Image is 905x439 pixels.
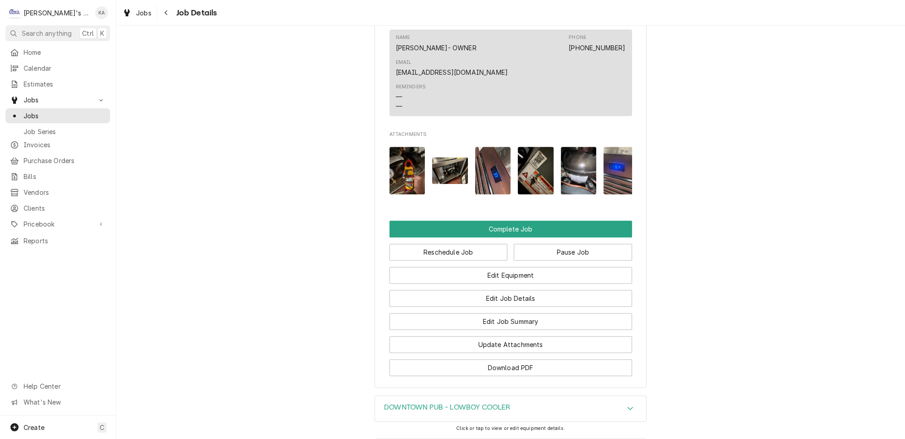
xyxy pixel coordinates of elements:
[5,124,110,139] a: Job Series
[24,140,106,150] span: Invoices
[389,221,632,237] button: Complete Job
[24,236,106,246] span: Reports
[24,127,106,136] span: Job Series
[569,44,625,52] a: [PHONE_NUMBER]
[24,79,106,89] span: Estimates
[389,261,632,284] div: Button Group Row
[456,425,565,431] span: Click or tap to view or edit equipment details.
[100,29,104,38] span: K
[389,237,632,261] div: Button Group Row
[5,92,110,107] a: Go to Jobs
[5,108,110,123] a: Jobs
[5,25,110,41] button: Search anythingCtrlK
[389,290,632,307] button: Edit Job Details
[389,29,632,120] div: Client Contact List
[389,20,632,120] div: Client Contact
[24,48,106,57] span: Home
[396,83,426,111] div: Reminders
[389,330,632,353] div: Button Group Row
[389,131,632,202] div: Attachments
[375,396,646,421] button: Accordion Details Expand Trigger
[389,267,632,284] button: Edit Equipment
[24,111,106,121] span: Jobs
[24,172,106,181] span: Bills
[5,153,110,168] a: Purchase Orders
[603,147,639,194] img: EnKUGSvRLKE8rFmrXuoW
[159,5,174,20] button: Navigate back
[174,7,217,19] span: Job Details
[396,101,402,111] div: —
[5,217,110,232] a: Go to Pricebook
[5,395,110,410] a: Go to What's New
[389,307,632,330] div: Button Group Row
[389,313,632,330] button: Edit Job Summary
[5,169,110,184] a: Bills
[24,424,44,431] span: Create
[119,5,155,20] a: Jobs
[396,92,402,101] div: —
[389,140,632,202] span: Attachments
[384,403,510,412] h3: DOWNTOWN PUB - LOWBOY COOLER
[24,63,106,73] span: Calendar
[24,156,106,165] span: Purchase Orders
[95,6,108,19] div: KA
[95,6,108,19] div: Korey Austin's Avatar
[561,147,597,194] img: 7a65ccT8QRKO5Dcx7ov0
[22,29,72,38] span: Search anything
[24,381,105,391] span: Help Center
[389,284,632,307] div: Button Group Row
[396,34,410,41] div: Name
[5,137,110,152] a: Invoices
[432,157,468,184] img: 74Yv1osGRsiI2pUD0CR3
[5,379,110,394] a: Go to Help Center
[569,34,625,52] div: Phone
[82,29,94,38] span: Ctrl
[136,8,151,18] span: Jobs
[396,83,426,91] div: Reminders
[518,147,554,194] img: n9O6sMu5TzW0udrH21Ov
[5,77,110,92] a: Estimates
[5,185,110,200] a: Vendors
[100,423,104,432] span: C
[375,396,646,421] div: Accordion Header
[24,219,92,229] span: Pricebook
[24,8,90,18] div: [PERSON_NAME]'s Refrigeration
[396,59,508,77] div: Email
[389,359,632,376] button: Download PDF
[8,6,21,19] div: Clay's Refrigeration's Avatar
[389,353,632,376] div: Button Group Row
[5,201,110,216] a: Clients
[5,61,110,76] a: Calendar
[389,244,508,261] button: Reschedule Job
[396,59,412,66] div: Email
[569,34,586,41] div: Phone
[514,244,632,261] button: Pause Job
[5,45,110,60] a: Home
[396,43,477,53] div: [PERSON_NAME]- OWNER
[389,131,632,138] span: Attachments
[396,34,477,52] div: Name
[475,147,511,194] img: 4WRhrs6TX6xtygpz9UFB
[24,203,106,213] span: Clients
[24,188,106,197] span: Vendors
[389,221,632,376] div: Button Group
[5,233,110,248] a: Reports
[389,147,425,194] img: yB0dVitRnOEEzfdPQu8P
[24,397,105,407] span: What's New
[389,221,632,237] div: Button Group Row
[24,95,92,105] span: Jobs
[389,336,632,353] button: Update Attachments
[396,68,508,76] a: [EMAIL_ADDRESS][DOMAIN_NAME]
[375,396,647,422] div: DOWNTOWN PUB - LOWBOY COOLER
[389,29,632,116] div: Contact
[8,6,21,19] div: C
